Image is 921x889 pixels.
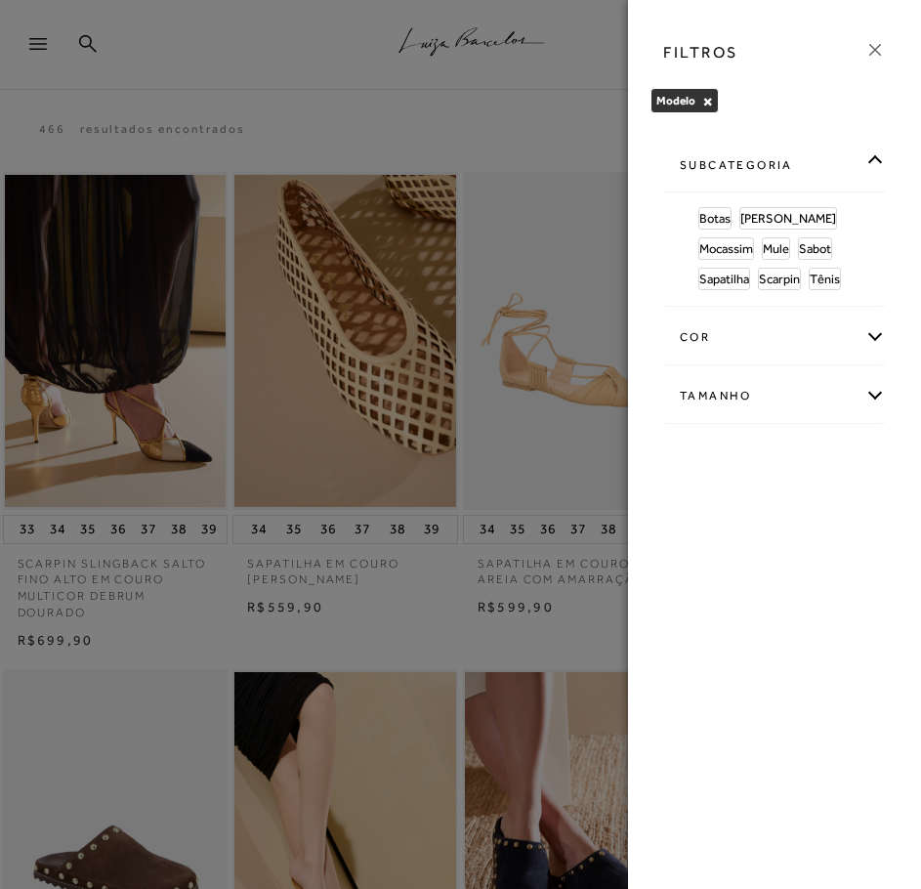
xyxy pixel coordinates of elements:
[699,238,753,259] a: Mocassim
[759,269,800,289] a: Scarpin
[699,211,731,226] span: Botas
[699,269,749,289] a: Sapatilha
[699,208,731,229] a: Botas
[656,94,695,107] span: Modelo
[699,241,753,256] span: Mocassim
[664,312,885,363] div: cor
[664,140,885,191] div: subcategoria
[810,272,840,286] span: Tênis
[759,272,800,286] span: Scarpin
[810,269,840,289] a: Tênis
[699,272,749,286] span: Sapatilha
[663,41,738,63] h3: FILTROS
[763,241,789,256] span: Mule
[740,211,836,226] span: [PERSON_NAME]
[799,238,831,259] a: Sabot
[702,95,713,108] button: Modelo Close
[664,370,885,422] div: Tamanho
[740,208,836,229] a: [PERSON_NAME]
[799,241,831,256] span: Sabot
[763,238,789,259] a: Mule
